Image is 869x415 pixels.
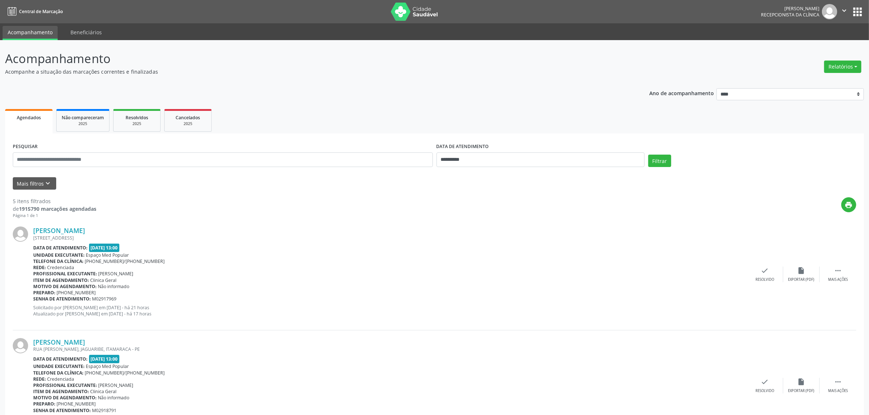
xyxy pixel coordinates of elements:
b: Unidade executante: [33,252,85,258]
p: Solicitado por [PERSON_NAME] em [DATE] - há 21 horas Atualizado por [PERSON_NAME] em [DATE] - há ... [33,305,747,317]
div: [PERSON_NAME] [761,5,819,12]
div: Mais ações [828,388,848,393]
a: Acompanhamento [3,26,58,40]
span: Não informado [98,395,130,401]
span: Credenciada [47,376,74,382]
a: Central de Marcação [5,5,63,18]
div: Mais ações [828,277,848,282]
span: M02918791 [92,407,117,414]
div: Exportar (PDF) [788,277,815,282]
button: Mais filtroskeyboard_arrow_down [13,177,56,190]
p: Acompanhe a situação das marcações correntes e finalizadas [5,68,606,75]
div: 2025 [170,121,206,127]
div: 2025 [62,121,104,127]
b: Data de atendimento: [33,356,88,362]
span: Cancelados [176,115,200,121]
b: Unidade executante: [33,363,85,369]
span: [PERSON_NAME] [99,382,134,388]
button: print [841,197,856,212]
div: 2025 [119,121,155,127]
b: Preparo: [33,401,55,407]
span: [PHONE_NUMBER]/[PHONE_NUMBER] [85,370,165,376]
span: Credenciada [47,264,74,271]
span: Agendados [17,115,41,121]
i: insert_drive_file [797,378,805,386]
i: insert_drive_file [797,267,805,275]
div: Exportar (PDF) [788,388,815,393]
label: DATA DE ATENDIMENTO [437,141,489,152]
span: [DATE] 13:00 [89,355,120,363]
div: Resolvido [755,388,774,393]
b: Profissional executante: [33,382,97,388]
span: Espaço Med Popular [86,363,129,369]
b: Motivo de agendamento: [33,395,97,401]
span: Clinica Geral [91,388,117,395]
span: [PHONE_NUMBER]/[PHONE_NUMBER] [85,258,165,264]
strong: 1915790 marcações agendadas [19,205,96,212]
b: Senha de atendimento: [33,296,91,302]
img: img [822,4,837,19]
span: M02917969 [92,296,117,302]
img: img [13,338,28,353]
i:  [840,7,848,15]
button:  [837,4,851,19]
i: keyboard_arrow_down [44,179,52,187]
b: Rede: [33,264,46,271]
div: de [13,205,96,213]
p: Acompanhamento [5,50,606,68]
b: Preparo: [33,290,55,296]
b: Item de agendamento: [33,388,89,395]
i: check [761,378,769,386]
a: Beneficiários [65,26,107,39]
b: Telefone da clínica: [33,370,84,376]
div: RUA [PERSON_NAME], JAGUARIBE, ITAMARACA - PE [33,346,747,352]
span: [PHONE_NUMBER] [57,290,96,296]
i:  [834,267,842,275]
b: Senha de atendimento: [33,407,91,414]
span: [PERSON_NAME] [99,271,134,277]
span: Não informado [98,283,130,290]
span: Resolvidos [126,115,148,121]
label: PESQUISAR [13,141,38,152]
div: Página 1 de 1 [13,213,96,219]
a: [PERSON_NAME] [33,226,85,234]
span: Recepcionista da clínica [761,12,819,18]
span: Clinica Geral [91,277,117,283]
div: Resolvido [755,277,774,282]
span: [PHONE_NUMBER] [57,401,96,407]
span: Espaço Med Popular [86,252,129,258]
span: Central de Marcação [19,8,63,15]
button: apps [851,5,864,18]
img: img [13,226,28,242]
span: [DATE] 13:00 [89,244,120,252]
p: Ano de acompanhamento [649,88,714,97]
a: [PERSON_NAME] [33,338,85,346]
b: Data de atendimento: [33,245,88,251]
button: Filtrar [648,155,671,167]
b: Item de agendamento: [33,277,89,283]
span: Não compareceram [62,115,104,121]
i: print [845,201,853,209]
i: check [761,267,769,275]
b: Rede: [33,376,46,382]
b: Profissional executante: [33,271,97,277]
div: [STREET_ADDRESS] [33,235,747,241]
i:  [834,378,842,386]
button: Relatórios [824,61,861,73]
b: Motivo de agendamento: [33,283,97,290]
b: Telefone da clínica: [33,258,84,264]
div: 5 itens filtrados [13,197,96,205]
